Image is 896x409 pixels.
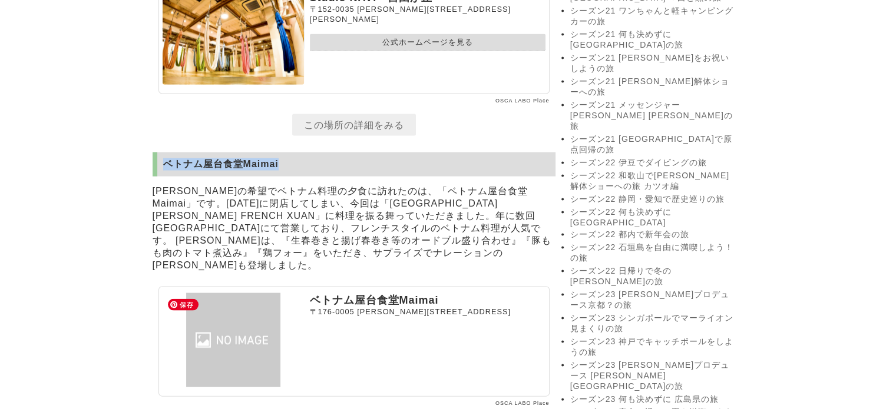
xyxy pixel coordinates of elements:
[495,400,550,406] a: OSCA LABO Place
[570,313,735,334] a: シーズン23 シンガポールでマーライオン見まくりの旅
[310,34,545,51] a: 公式ホームページを見る
[570,242,735,264] a: シーズン22 石垣島を自由に満喫しよう！の旅
[163,293,304,387] img: ベトナム屋台食堂Maimai
[570,134,735,155] a: シーズン21 [GEOGRAPHIC_DATA]で原点回帰の旅
[570,230,735,240] a: シーズン22 都内で新年会の旅
[570,53,735,74] a: シーズン21 [PERSON_NAME]をお祝いしようの旅
[153,152,556,177] h2: ベトナム屋台食堂Maimai
[570,266,735,287] a: シーズン22 日帰りで冬の[PERSON_NAME]の旅
[570,29,735,51] a: シーズン21 何も決めずに[GEOGRAPHIC_DATA]の旅
[310,5,511,24] span: [PERSON_NAME][STREET_ADDRESS][PERSON_NAME]
[292,114,416,136] a: この場所の詳細をみる
[570,100,735,132] a: シーズン21 メッセンジャー[PERSON_NAME] [PERSON_NAME]の旅
[570,394,735,405] a: シーズン23 何も決めずに 広島県の旅
[570,194,735,205] a: シーズン22 静岡・愛知で歴史巡りの旅
[570,290,735,311] a: シーズン23 [PERSON_NAME]プロデュース京都？の旅
[153,182,556,275] p: [PERSON_NAME]の希望でベトナム料理の夕食に訪れたのは、「ベトナム屋台食堂Maimai」です。[DATE]に閉店してしまい、今回は「[GEOGRAPHIC_DATA][PERSON_N...
[310,307,355,316] span: 〒176-0005
[570,171,735,192] a: シーズン22 和歌山で[PERSON_NAME]解体ショーへの旅 カツオ編
[310,5,355,14] span: 〒152-0035
[570,337,735,358] a: シーズン23 神戸でキャッチボールをしようの旅
[168,299,199,311] span: 保存
[570,77,735,98] a: シーズン21 [PERSON_NAME]解体ショーへの旅
[570,360,735,392] a: シーズン23 [PERSON_NAME]プロデュース [PERSON_NAME][GEOGRAPHIC_DATA]の旅
[570,6,735,27] a: シーズン21 ワンちゃんと軽キャンピングカーの旅
[357,307,511,316] span: [PERSON_NAME][STREET_ADDRESS]
[495,98,550,104] a: OSCA LABO Place
[310,293,545,307] p: ベトナム屋台食堂Maimai
[570,207,735,227] a: シーズン22 何も決めずに[GEOGRAPHIC_DATA]
[570,158,735,168] a: シーズン22 伊豆でダイビングの旅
